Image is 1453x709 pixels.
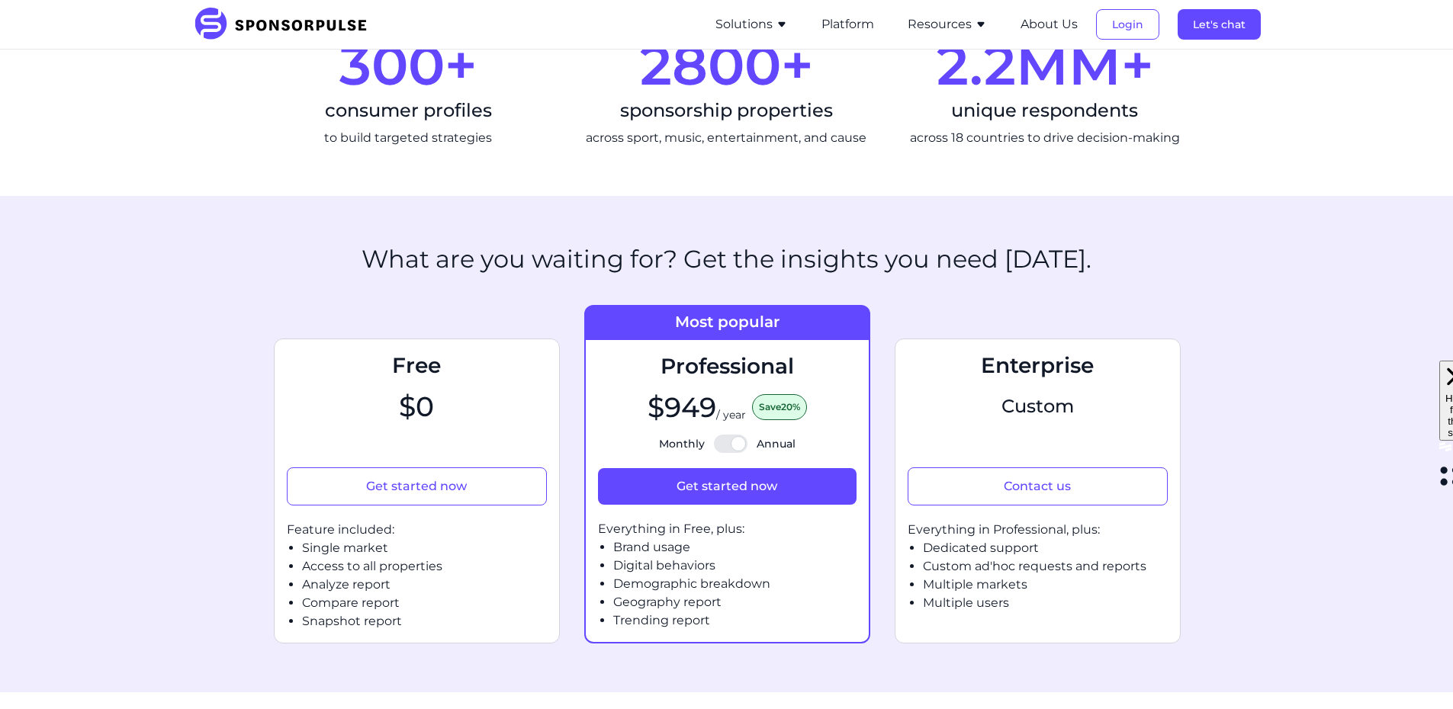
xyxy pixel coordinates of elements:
span: $ 949 [648,392,716,422]
span: Everything in Free, plus: [598,521,744,536]
div: to build targeted strategies [262,129,555,147]
span: Annual [757,436,796,451]
div: consumer profiles [262,98,555,123]
button: Contact us [908,467,1168,505]
li: Digital behaviors [613,557,857,575]
a: Let's chat [1178,18,1261,31]
div: 300+ [262,37,555,92]
button: About Us [1021,15,1078,34]
li: Brand usage [613,538,857,557]
div: 2.2MM+ [898,37,1191,92]
li: Multiple markets [923,576,1168,594]
div: across sport, music, entertainment, and cause [580,129,873,147]
div: sponsorship properties [580,98,873,123]
div: Most popular [584,305,870,338]
li: Multiple users [923,594,1168,612]
iframe: Chat Widget [1377,636,1453,709]
li: Analyze report [302,576,547,594]
span: Monthly [659,436,705,451]
span: Save 20% [752,394,807,420]
span: Custom [908,391,1168,422]
a: Contact us [908,461,1168,505]
span: Feature included: [287,522,394,537]
span: / year [716,408,746,423]
h3: Professional [598,352,857,380]
li: Single market [302,539,547,557]
li: Compare report [302,594,547,612]
div: across 18 countries to drive decision-making [898,129,1191,147]
div: unique respondents [898,98,1191,123]
button: Platform [821,15,874,34]
button: Solutions [715,15,788,34]
button: Login [1096,9,1159,40]
span: $ 0 [399,391,434,422]
h2: What are you waiting for? Get the insights you need [DATE]. [362,245,1091,274]
img: SponsorPulse [193,8,378,41]
li: Dedicated support [923,539,1168,557]
li: Access to all properties [302,557,547,576]
li: Demographic breakdown [613,575,857,593]
li: Trending report [613,611,857,630]
h3: Free [287,351,547,379]
li: Geography report [613,593,857,611]
a: About Us [1021,18,1078,31]
h3: Enterprise [908,351,1168,379]
button: Resources [908,15,987,34]
a: Platform [821,18,874,31]
button: Get started now [287,467,547,505]
div: 2800+ [580,37,873,92]
button: Get started now [598,468,857,505]
a: Get started now [598,462,857,505]
span: Everything in Professional, plus: [908,522,1100,537]
li: Custom ad'hoc requests and reports [923,557,1168,576]
li: Snapshot report [302,612,547,630]
button: Let's chat [1178,9,1261,40]
a: Login [1096,18,1159,31]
